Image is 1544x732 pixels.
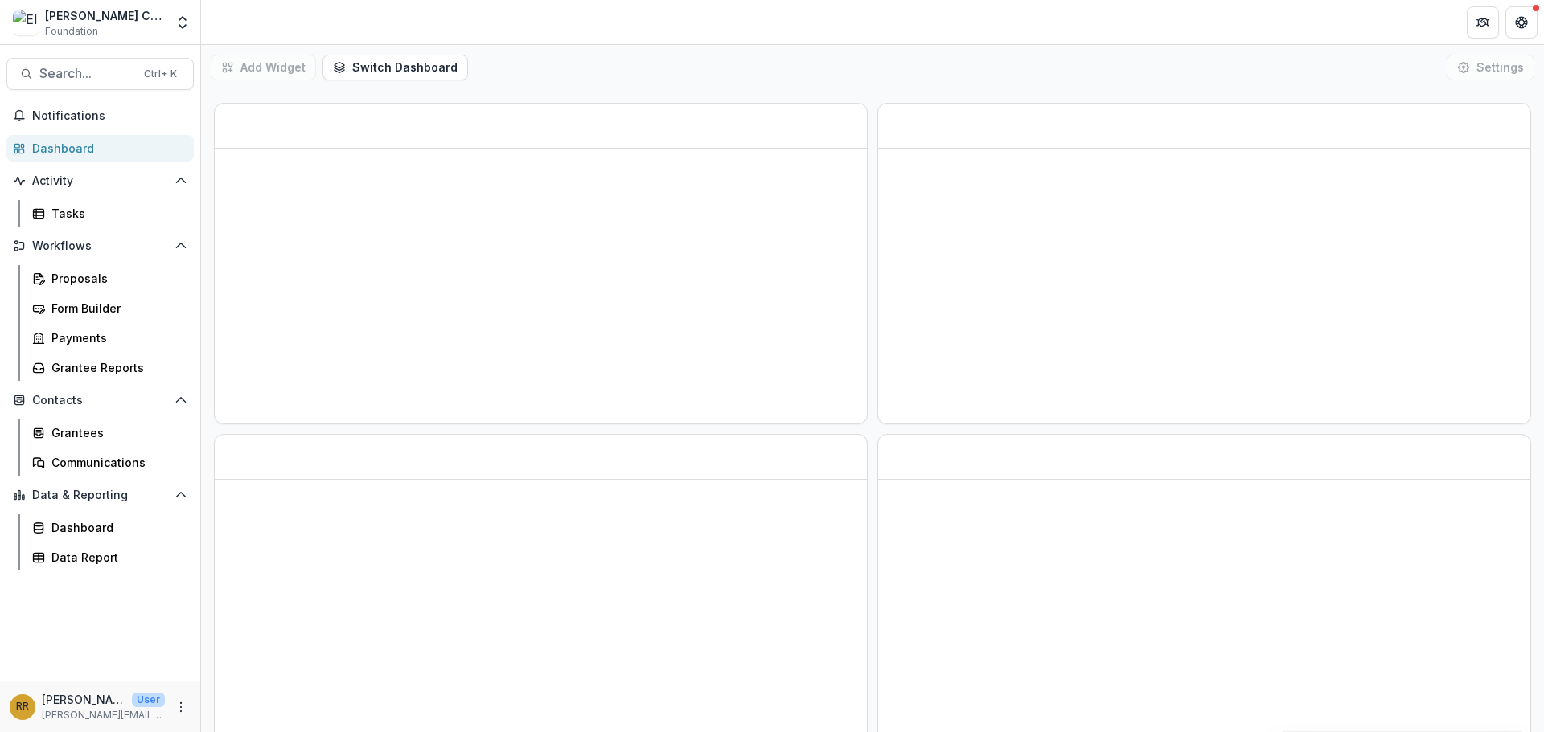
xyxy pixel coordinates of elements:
[13,10,39,35] img: Ella Fitzgerald Charitable Foundation
[26,449,194,476] a: Communications
[26,419,194,446] a: Grantees
[51,300,181,317] div: Form Builder
[32,489,168,502] span: Data & Reporting
[32,394,168,407] span: Contacts
[6,387,194,413] button: Open Contacts
[26,514,194,541] a: Dashboard
[32,174,168,188] span: Activity
[6,58,194,90] button: Search...
[6,233,194,259] button: Open Workflows
[51,519,181,536] div: Dashboard
[26,544,194,570] a: Data Report
[1467,6,1499,39] button: Partners
[141,65,180,83] div: Ctrl + K
[26,200,194,227] a: Tasks
[42,691,125,708] p: [PERSON_NAME]
[51,424,181,441] div: Grantees
[6,482,194,508] button: Open Data & Reporting
[6,168,194,194] button: Open Activity
[26,265,194,292] a: Proposals
[39,66,134,81] span: Search...
[32,109,187,123] span: Notifications
[132,693,165,707] p: User
[32,239,168,253] span: Workflows
[32,140,181,157] div: Dashboard
[51,205,181,222] div: Tasks
[51,270,181,287] div: Proposals
[211,55,316,80] button: Add Widget
[171,697,191,717] button: More
[45,24,98,39] span: Foundation
[171,6,194,39] button: Open entity switcher
[42,708,165,722] p: [PERSON_NAME][EMAIL_ADDRESS][DOMAIN_NAME]
[26,295,194,321] a: Form Builder
[322,55,468,80] button: Switch Dashboard
[1505,6,1538,39] button: Get Help
[45,7,165,24] div: [PERSON_NAME] Charitable Foundation
[51,359,181,376] div: Grantee Reports
[26,354,194,381] a: Grantee Reports
[6,103,194,129] button: Notifications
[26,325,194,351] a: Payments
[207,10,276,34] nav: breadcrumb
[51,549,181,566] div: Data Report
[6,135,194,162] a: Dashboard
[1447,55,1534,80] button: Settings
[51,454,181,471] div: Communications
[51,329,181,346] div: Payments
[16,701,29,712] div: Randal Rosman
